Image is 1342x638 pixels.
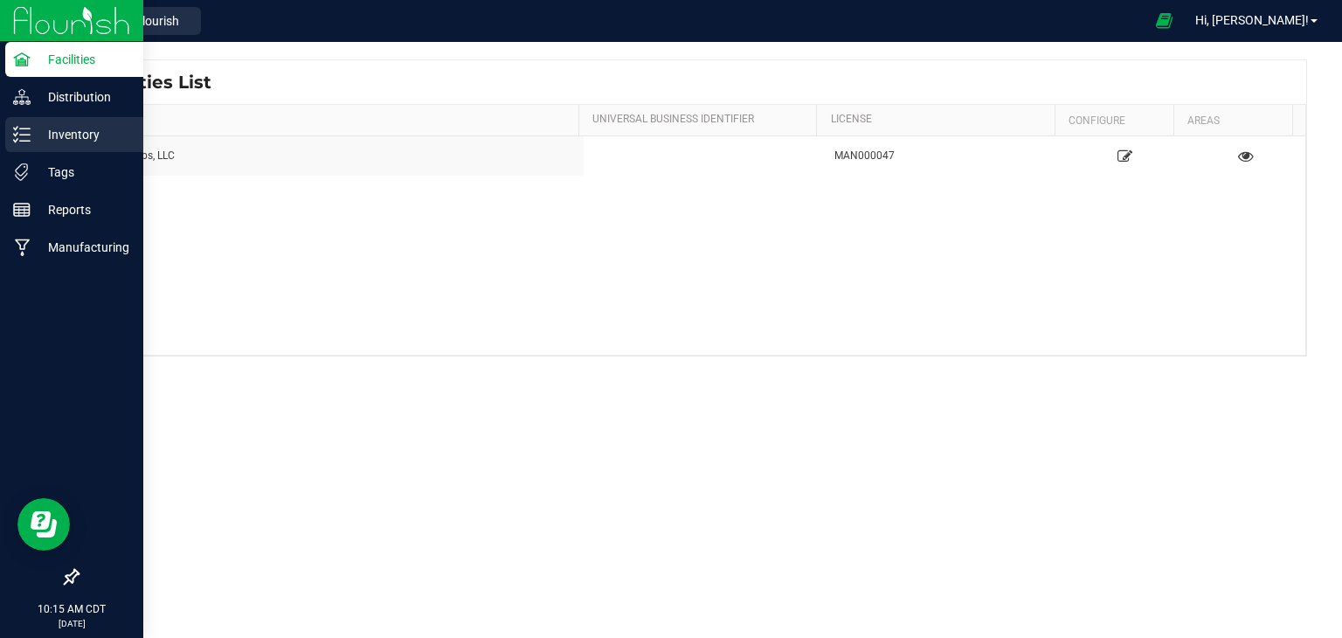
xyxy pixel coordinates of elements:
[31,49,135,70] p: Facilities
[17,498,70,551] iframe: Resource center
[1195,13,1309,27] span: Hi, [PERSON_NAME]!
[13,126,31,143] inline-svg: Inventory
[92,113,571,127] a: Name
[89,148,573,164] div: Curador Labs, LLC
[13,163,31,181] inline-svg: Tags
[31,199,135,220] p: Reports
[13,88,31,106] inline-svg: Distribution
[13,239,31,256] inline-svg: Manufacturing
[1173,105,1292,136] th: Areas
[13,51,31,68] inline-svg: Facilities
[31,87,135,107] p: Distribution
[31,237,135,258] p: Manufacturing
[831,113,1048,127] a: License
[31,124,135,145] p: Inventory
[834,148,1054,164] div: MAN000047
[1145,3,1184,38] span: Open Ecommerce Menu
[13,201,31,218] inline-svg: Reports
[31,162,135,183] p: Tags
[91,69,211,95] span: Facilities List
[8,601,135,617] p: 10:15 AM CDT
[1055,105,1173,136] th: Configure
[592,113,810,127] a: Universal Business Identifier
[8,617,135,630] p: [DATE]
